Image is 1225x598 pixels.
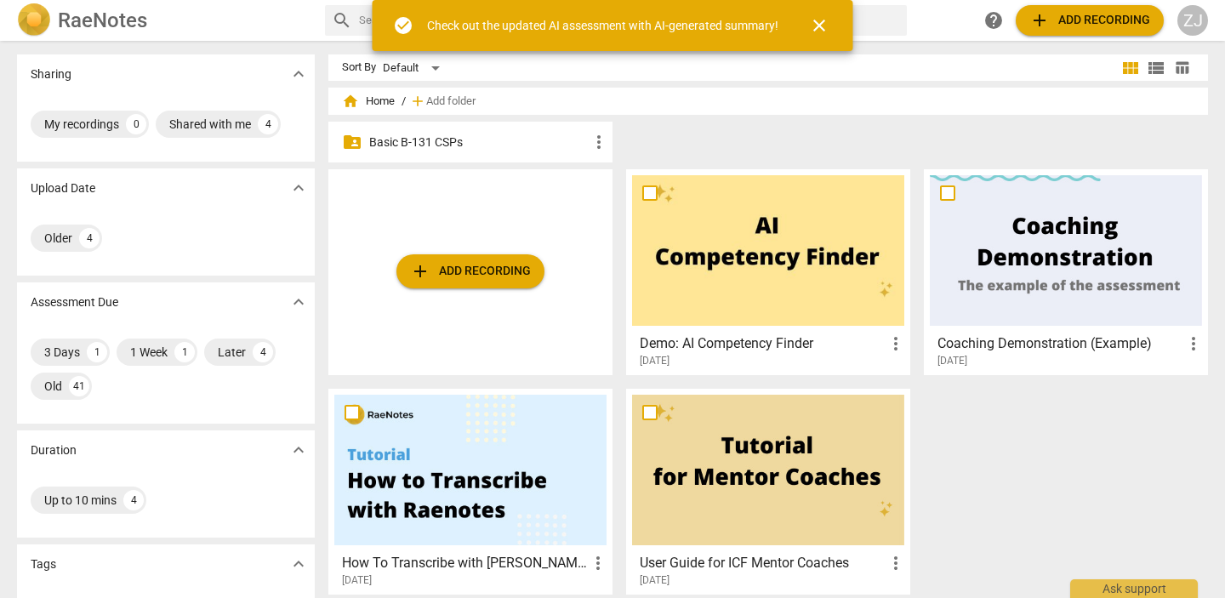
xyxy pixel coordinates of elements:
p: Basic B-131 CSPs [369,134,589,151]
div: Sort By [342,61,376,74]
div: 0 [126,114,146,134]
span: Add recording [410,261,531,282]
div: 4 [123,490,144,510]
span: / [402,95,406,108]
p: Upload Date [31,179,95,197]
button: Show more [286,289,311,315]
button: Show more [286,437,311,463]
h3: User Guide for ICF Mentor Coaches [640,553,886,573]
div: 3 Days [44,344,80,361]
span: Add folder [426,95,476,108]
div: 4 [79,228,100,248]
span: table_chart [1174,60,1190,76]
span: [DATE] [640,573,669,588]
button: Upload [396,254,544,288]
span: close [809,15,829,36]
span: add [409,93,426,110]
div: Old [44,378,62,395]
img: Logo [17,3,51,37]
span: [DATE] [937,354,967,368]
a: Coaching Demonstration (Example)[DATE] [930,175,1202,367]
span: view_list [1146,58,1166,78]
div: 1 Week [130,344,168,361]
p: Tags [31,555,56,573]
h3: Coaching Demonstration (Example) [937,333,1183,354]
div: Check out the updated AI assessment with AI-generated summary! [427,17,778,35]
div: Ask support [1070,579,1198,598]
input: Search [359,7,900,34]
div: 4 [258,114,278,134]
button: List view [1143,55,1169,81]
button: Upload [1016,5,1164,36]
div: 41 [69,376,89,396]
span: more_vert [588,553,608,573]
button: Show more [286,61,311,87]
span: expand_more [288,554,309,574]
div: Up to 10 mins [44,492,117,509]
button: Close [799,5,840,46]
div: 4 [253,342,273,362]
span: help [983,10,1004,31]
span: expand_more [288,292,309,312]
span: more_vert [1183,333,1204,354]
span: [DATE] [640,354,669,368]
a: LogoRaeNotes [17,3,311,37]
span: more_vert [886,333,906,354]
div: Default [383,54,446,82]
div: Older [44,230,72,247]
span: home [342,93,359,110]
span: expand_more [288,178,309,198]
div: 1 [174,342,195,362]
span: expand_more [288,64,309,84]
a: How To Transcribe with [PERSON_NAME][DATE] [334,395,607,587]
button: Tile view [1118,55,1143,81]
button: ZJ [1177,5,1208,36]
div: 1 [87,342,107,362]
h3: How To Transcribe with RaeNotes [342,553,588,573]
span: folder_shared [342,132,362,152]
p: Sharing [31,65,71,83]
span: add [410,261,430,282]
span: more_vert [589,132,609,152]
a: Demo: AI Competency Finder[DATE] [632,175,904,367]
p: Duration [31,441,77,459]
button: Show more [286,551,311,577]
span: expand_more [288,440,309,460]
a: User Guide for ICF Mentor Coaches[DATE] [632,395,904,587]
span: Add recording [1029,10,1150,31]
h3: Demo: AI Competency Finder [640,333,886,354]
span: search [332,10,352,31]
p: Assessment Due [31,293,118,311]
span: view_module [1120,58,1141,78]
button: Show more [286,175,311,201]
div: Shared with me [169,116,251,133]
span: add [1029,10,1050,31]
a: Help [978,5,1009,36]
span: Home [342,93,395,110]
div: Later [218,344,246,361]
button: Table view [1169,55,1194,81]
h2: RaeNotes [58,9,147,32]
span: check_circle [393,15,413,36]
div: My recordings [44,116,119,133]
span: [DATE] [342,573,372,588]
span: more_vert [886,553,906,573]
